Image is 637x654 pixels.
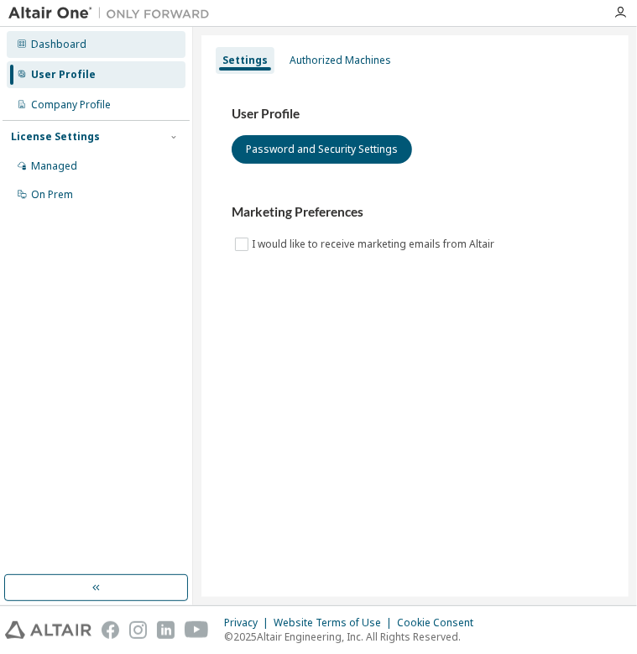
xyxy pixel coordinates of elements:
img: instagram.svg [129,621,147,639]
h3: Marketing Preferences [232,204,598,221]
div: License Settings [11,130,100,144]
img: facebook.svg [102,621,119,639]
div: Managed [31,160,77,173]
div: Privacy [224,616,274,630]
div: Authorized Machines [290,54,391,67]
img: youtube.svg [185,621,209,639]
div: Cookie Consent [397,616,483,630]
p: © 2025 Altair Engineering, Inc. All Rights Reserved. [224,630,483,644]
img: linkedin.svg [157,621,175,639]
div: Settings [222,54,268,67]
div: Company Profile [31,98,111,112]
button: Password and Security Settings [232,135,412,164]
img: altair_logo.svg [5,621,91,639]
div: User Profile [31,68,96,81]
div: On Prem [31,188,73,201]
div: Website Terms of Use [274,616,397,630]
img: Altair One [8,5,218,22]
label: I would like to receive marketing emails from Altair [252,234,498,254]
h3: User Profile [232,106,598,123]
div: Dashboard [31,38,86,51]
